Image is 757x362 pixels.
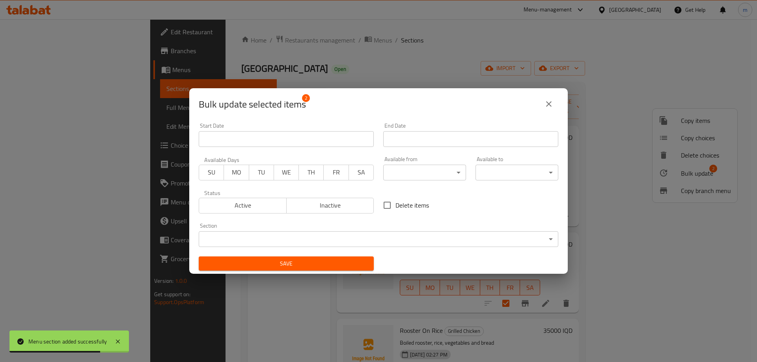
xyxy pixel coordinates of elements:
span: SU [202,167,221,178]
button: Active [199,198,287,213]
span: Save [205,259,367,269]
span: MO [227,167,246,178]
span: TH [302,167,321,178]
div: ​ [383,165,466,180]
span: Selected items count [199,98,306,111]
button: TH [298,165,324,180]
span: Delete items [395,200,429,210]
button: WE [274,165,299,180]
span: FR [327,167,345,178]
span: 2 [302,94,310,102]
button: MO [224,165,249,180]
div: Menu section added successfully [28,337,107,346]
button: close [539,95,558,113]
div: ​ [475,165,558,180]
button: FR [323,165,349,180]
button: TU [249,165,274,180]
span: SA [352,167,371,178]
span: Active [202,200,283,211]
button: SA [349,165,374,180]
span: WE [277,167,296,178]
button: Save [199,256,374,271]
button: SU [199,165,224,180]
span: TU [252,167,271,178]
button: Inactive [286,198,374,213]
span: Inactive [290,200,371,211]
div: ​ [199,231,558,247]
